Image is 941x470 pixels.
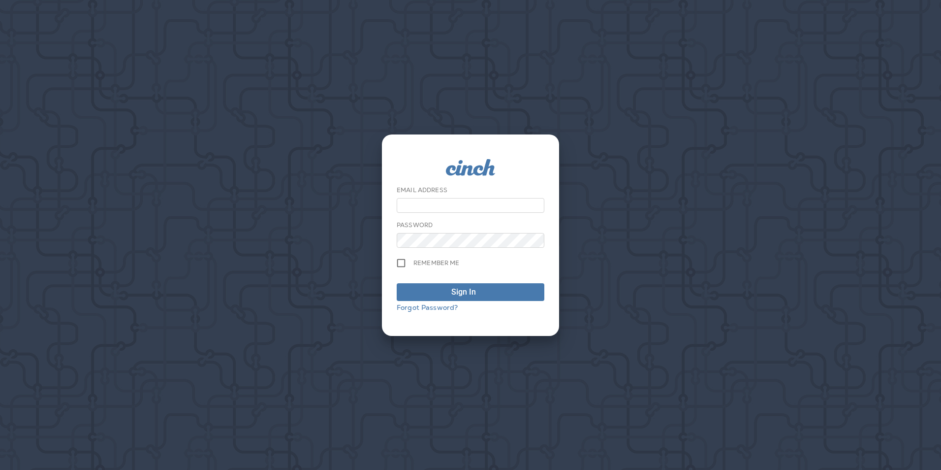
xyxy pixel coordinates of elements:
button: Sign In [397,283,544,301]
span: Remember me [413,259,460,267]
a: Forgot Password? [397,303,458,312]
div: Sign In [451,286,476,298]
label: Password [397,221,433,229]
label: Email Address [397,186,447,194]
